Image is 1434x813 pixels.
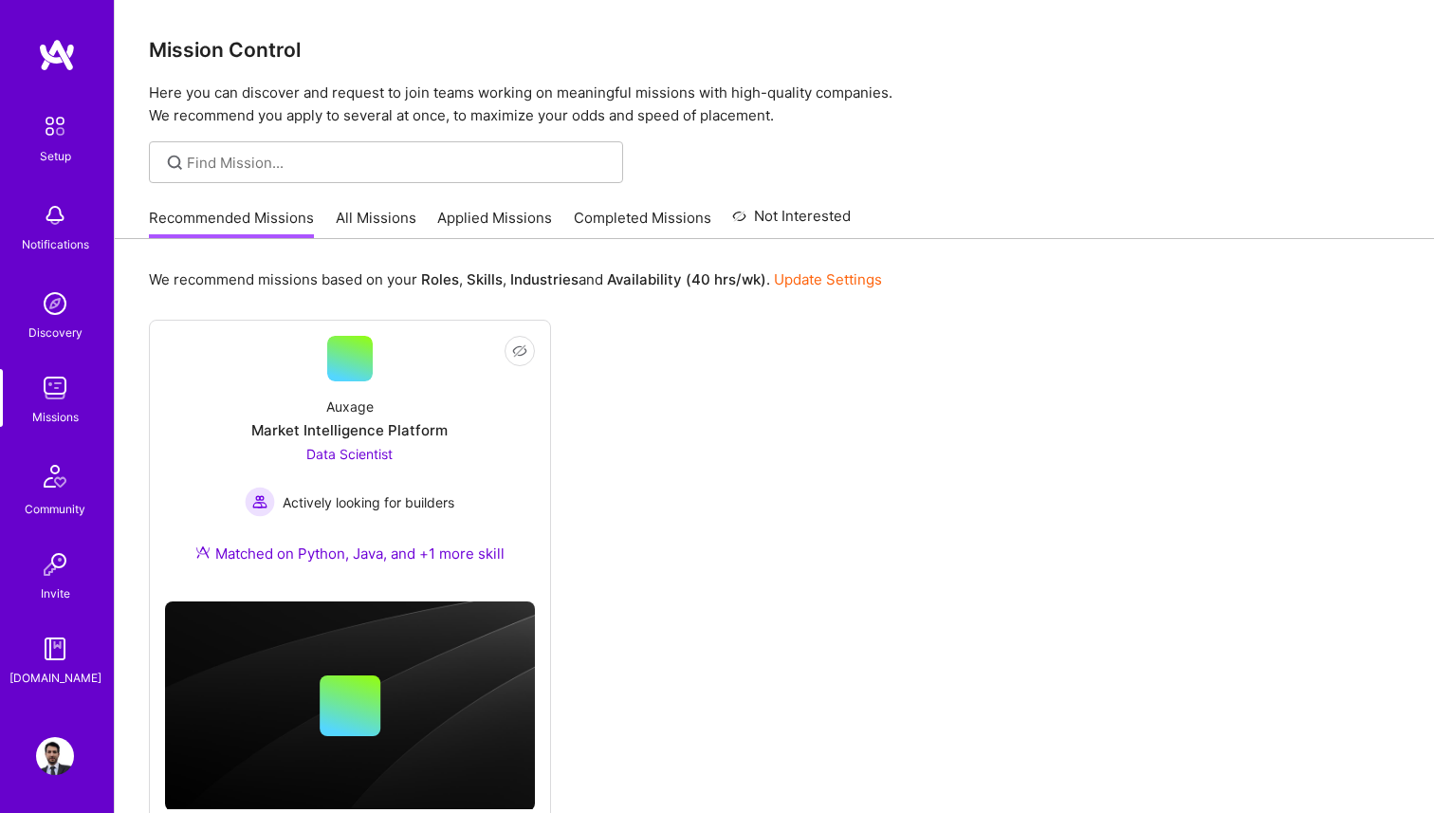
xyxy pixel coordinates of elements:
img: User Avatar [36,737,74,775]
div: Missions [32,407,79,427]
img: teamwork [36,369,74,407]
div: Setup [40,146,71,166]
img: Invite [36,545,74,583]
div: Matched on Python, Java, and +1 more skill [195,544,505,564]
img: guide book [36,630,74,668]
span: Actively looking for builders [283,492,454,512]
img: Ateam Purple Icon [195,545,211,560]
div: Invite [41,583,70,603]
input: Find Mission... [187,153,609,173]
i: icon SearchGrey [164,152,186,174]
a: AuxageMarket Intelligence PlatformData Scientist Actively looking for buildersActively looking fo... [165,336,535,586]
div: Market Intelligence Platform [251,420,448,440]
div: [DOMAIN_NAME] [9,668,101,688]
img: Community [32,453,78,499]
b: Industries [510,270,579,288]
a: Update Settings [774,270,882,288]
a: Not Interested [732,205,851,239]
a: User Avatar [31,737,79,775]
a: Completed Missions [574,208,711,239]
b: Availability (40 hrs/wk) [607,270,766,288]
img: setup [35,106,75,146]
div: Notifications [22,234,89,254]
b: Skills [467,270,503,288]
a: Recommended Missions [149,208,314,239]
div: Discovery [28,323,83,342]
img: bell [36,196,74,234]
i: icon EyeClosed [512,343,527,359]
img: discovery [36,285,74,323]
span: Data Scientist [306,446,393,462]
a: Applied Missions [437,208,552,239]
h3: Mission Control [149,38,1400,62]
img: cover [165,601,535,810]
p: We recommend missions based on your , , and . [149,269,882,289]
a: All Missions [336,208,416,239]
div: Community [25,499,85,519]
b: Roles [421,270,459,288]
p: Here you can discover and request to join teams working on meaningful missions with high-quality ... [149,82,1400,127]
div: Auxage [326,397,374,416]
img: Actively looking for builders [245,487,275,517]
img: logo [38,38,76,72]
